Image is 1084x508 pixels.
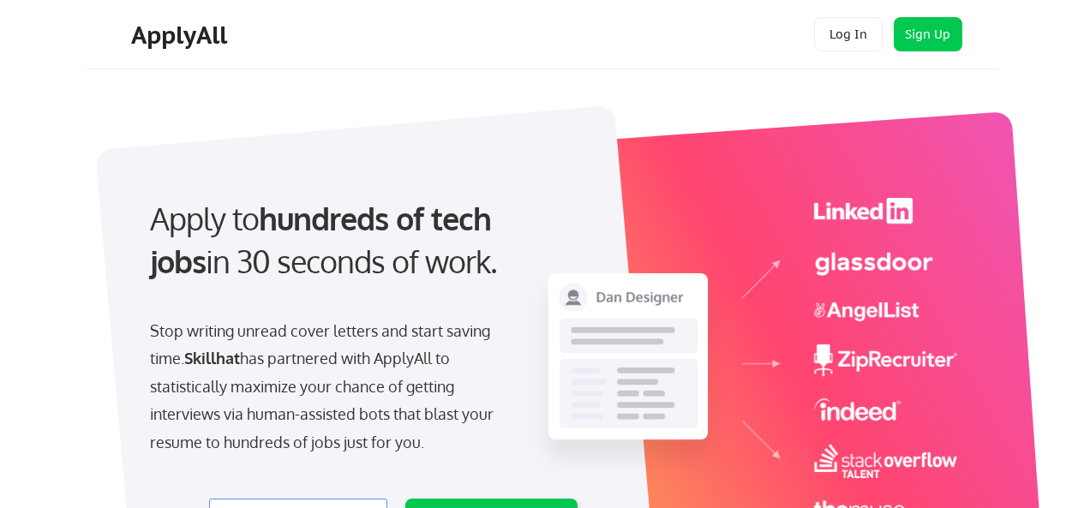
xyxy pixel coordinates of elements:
[150,197,571,284] div: Apply to in 30 seconds of work.
[150,317,502,456] div: Stop writing unread cover letters and start saving time. has partnered with ApplyAll to statistic...
[131,21,232,50] div: ApplyAll
[184,349,240,368] strong: Skillhat
[894,17,962,51] button: Sign Up
[150,199,499,280] strong: hundreds of tech jobs
[814,17,883,51] button: Log In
